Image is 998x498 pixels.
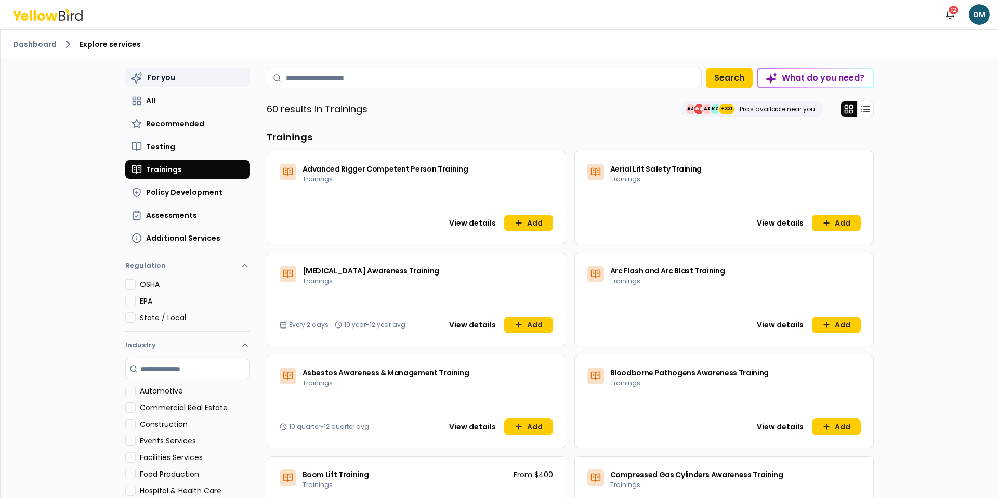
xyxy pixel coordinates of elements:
[125,137,250,156] button: Testing
[303,368,469,378] span: Asbestos Awareness & Management Training
[443,418,502,435] button: View details
[289,321,329,329] span: Every 2 days
[147,72,175,83] span: For you
[146,187,222,198] span: Policy Development
[125,332,250,359] button: Industry
[140,486,250,496] label: Hospital & Health Care
[751,418,810,435] button: View details
[303,480,333,489] span: Trainings
[711,104,721,114] span: KO
[140,386,250,396] label: Automotive
[13,38,986,50] nav: breadcrumb
[140,402,250,413] label: Commercial Real Estate
[969,4,990,25] span: DM
[610,266,725,276] span: Arc Flash and Arc Blast Training
[610,164,702,174] span: Aerial Lift Safety Training
[125,206,250,225] button: Assessments
[610,469,783,480] span: Compressed Gas Cylinders Awareness Training
[610,368,769,378] span: Bloodborne Pathogens Awareness Training
[812,215,861,231] button: Add
[948,5,960,15] div: 12
[706,68,753,88] button: Search
[610,175,640,184] span: Trainings
[504,317,553,333] button: Add
[303,266,439,276] span: [MEDICAL_DATA] Awareness Training
[504,418,553,435] button: Add
[146,210,197,220] span: Assessments
[702,104,713,114] span: AA
[344,321,405,329] span: 10 year-12 year avg
[514,469,553,480] p: From $400
[757,68,874,88] button: What do you need?
[751,317,810,333] button: View details
[140,452,250,463] label: Facilities Services
[80,39,141,49] span: Explore services
[146,119,204,129] span: Recommended
[125,68,250,87] button: For you
[303,175,333,184] span: Trainings
[504,215,553,231] button: Add
[303,469,369,480] span: Boom Lift Training
[140,469,250,479] label: Food Production
[140,279,250,290] label: OSHA
[303,378,333,387] span: Trainings
[146,164,182,175] span: Trainings
[812,418,861,435] button: Add
[812,317,861,333] button: Add
[740,105,815,113] p: Pro's available near you
[125,160,250,179] button: Trainings
[751,215,810,231] button: View details
[940,4,961,25] button: 12
[140,312,250,323] label: State / Local
[610,480,640,489] span: Trainings
[303,164,468,174] span: Advanced Rigger Competent Person Training
[443,317,502,333] button: View details
[686,104,696,114] span: AA
[146,141,175,152] span: Testing
[758,69,873,87] div: What do you need?
[610,378,640,387] span: Trainings
[267,130,874,145] h3: Trainings
[610,277,640,285] span: Trainings
[140,419,250,429] label: Construction
[125,183,250,202] button: Policy Development
[303,277,333,285] span: Trainings
[125,279,250,331] div: Regulation
[125,114,250,133] button: Recommended
[694,104,704,114] span: GG
[125,229,250,247] button: Additional Services
[289,423,369,431] span: 10 quarter-12 quarter avg
[140,296,250,306] label: EPA
[125,91,250,110] button: All
[146,96,155,106] span: All
[721,104,732,114] span: +331
[140,436,250,446] label: Events Services
[125,256,250,279] button: Regulation
[13,39,57,49] a: Dashboard
[146,233,220,243] span: Additional Services
[267,102,367,116] p: 60 results in Trainings
[443,215,502,231] button: View details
